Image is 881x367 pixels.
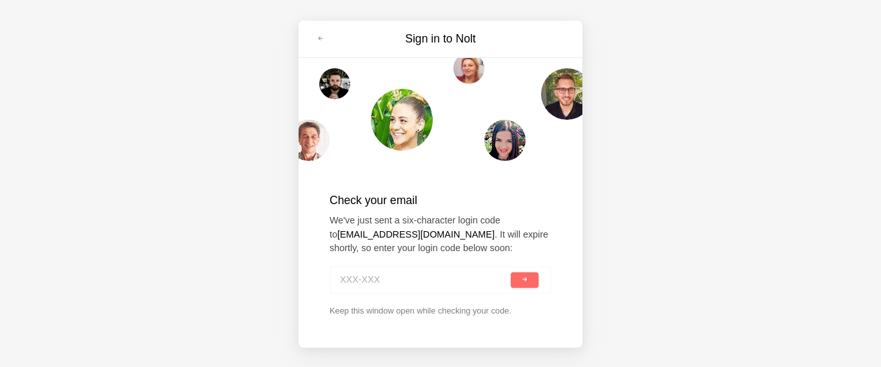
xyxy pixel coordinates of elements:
strong: [EMAIL_ADDRESS][DOMAIN_NAME] [337,229,495,240]
input: XXX-XXX [340,266,508,294]
p: Keep this window open while checking your code. [330,305,551,317]
p: We've just sent a six-character login code to . It will expire shortly, so enter your login code ... [330,214,551,256]
h2: Check your email [330,192,551,209]
h3: Sign in to Nolt [332,31,549,47]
